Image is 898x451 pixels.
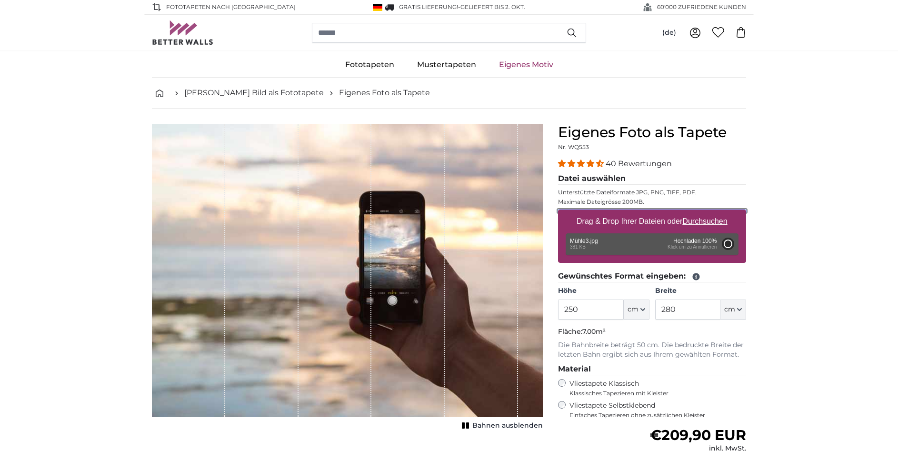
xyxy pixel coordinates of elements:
span: cm [628,305,639,314]
span: 7.00m² [582,327,606,336]
span: GRATIS Lieferung! [399,3,458,10]
a: Eigenes Foto als Tapete [339,87,430,99]
span: Einfaches Tapezieren ohne zusätzlichen Kleister [569,411,746,419]
button: cm [720,300,746,320]
span: 40 Bewertungen [606,159,672,168]
label: Vliestapete Klassisch [569,379,738,397]
a: Mustertapeten [406,52,488,77]
p: Die Bahnbreite beträgt 50 cm. Die bedruckte Breite der letzten Bahn ergibt sich aus Ihrem gewählt... [558,341,746,360]
button: Bahnen ausblenden [459,419,543,432]
span: Geliefert bis 2. Okt. [460,3,525,10]
span: 4.38 stars [558,159,606,168]
button: (de) [655,24,684,41]
span: €209,90 EUR [650,426,746,444]
span: Nr. WQ553 [558,143,589,150]
legend: Gewünschtes Format eingeben: [558,271,746,282]
span: cm [724,305,735,314]
img: Deutschland [373,4,382,11]
a: Fototapeten [334,52,406,77]
u: Durchsuchen [683,217,728,225]
legend: Datei auswählen [558,173,746,185]
span: Klassisches Tapezieren mit Kleister [569,390,738,397]
span: Fototapeten nach [GEOGRAPHIC_DATA] [166,3,296,11]
label: Breite [655,286,746,296]
span: 60'000 ZUFRIEDENE KUNDEN [657,3,746,11]
p: Maximale Dateigrösse 200MB. [558,198,746,206]
label: Vliestapete Selbstklebend [569,401,746,419]
a: [PERSON_NAME] Bild als Fototapete [184,87,324,99]
img: Betterwalls [152,20,214,45]
label: Drag & Drop Ihrer Dateien oder [573,212,731,231]
span: Bahnen ausblenden [472,421,543,431]
h1: Eigenes Foto als Tapete [558,124,746,141]
p: Unterstützte Dateiformate JPG, PNG, TIFF, PDF. [558,189,746,196]
legend: Material [558,363,746,375]
div: 1 of 1 [152,124,543,432]
a: Eigenes Motiv [488,52,565,77]
label: Höhe [558,286,649,296]
nav: breadcrumbs [152,78,746,109]
p: Fläche: [558,327,746,337]
button: cm [624,300,649,320]
span: - [458,3,525,10]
